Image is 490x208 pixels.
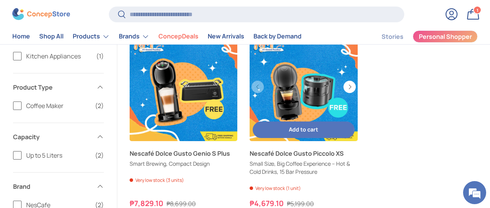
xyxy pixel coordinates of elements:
[68,29,114,44] summary: Products
[130,149,237,158] a: Nescafé Dolce Gusto Genio S Plus
[13,132,92,141] span: Capacity
[253,121,354,138] button: Add to cart
[96,52,104,61] span: (1)
[208,29,244,44] a: New Arrivals
[419,34,472,40] span: Personal Shopper
[250,149,357,158] a: Nescafé Dolce Gusto Piccolo XS
[477,7,478,13] span: 1
[12,8,70,20] img: ConcepStore
[13,173,104,200] summary: Brand
[26,151,90,160] span: Up to 5 Liters
[40,43,129,53] div: Chat with us now
[26,52,92,61] span: Kitchen Appliances
[13,123,104,151] summary: Capacity
[382,29,403,44] a: Stories
[13,73,104,101] summary: Product Type
[95,151,104,160] span: (2)
[13,83,92,92] span: Product Type
[26,101,90,110] span: Coffee Maker
[130,33,237,141] a: Nescafé Dolce Gusto Genio S Plus
[39,29,63,44] a: Shop All
[12,29,30,44] a: Home
[45,58,106,135] span: We're online!
[126,4,145,22] div: Minimize live chat window
[363,29,478,44] nav: Secondary
[114,29,154,44] summary: Brands
[253,29,302,44] a: Back by Demand
[413,30,478,43] a: Personal Shopper
[158,29,198,44] a: ConcepDeals
[250,33,357,141] a: Nescafé Dolce Gusto Piccolo XS
[13,182,92,191] span: Brand
[4,132,147,159] textarea: Type your message and hit 'Enter'
[12,29,302,44] nav: Primary
[95,101,104,110] span: (2)
[289,126,318,133] span: Add to cart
